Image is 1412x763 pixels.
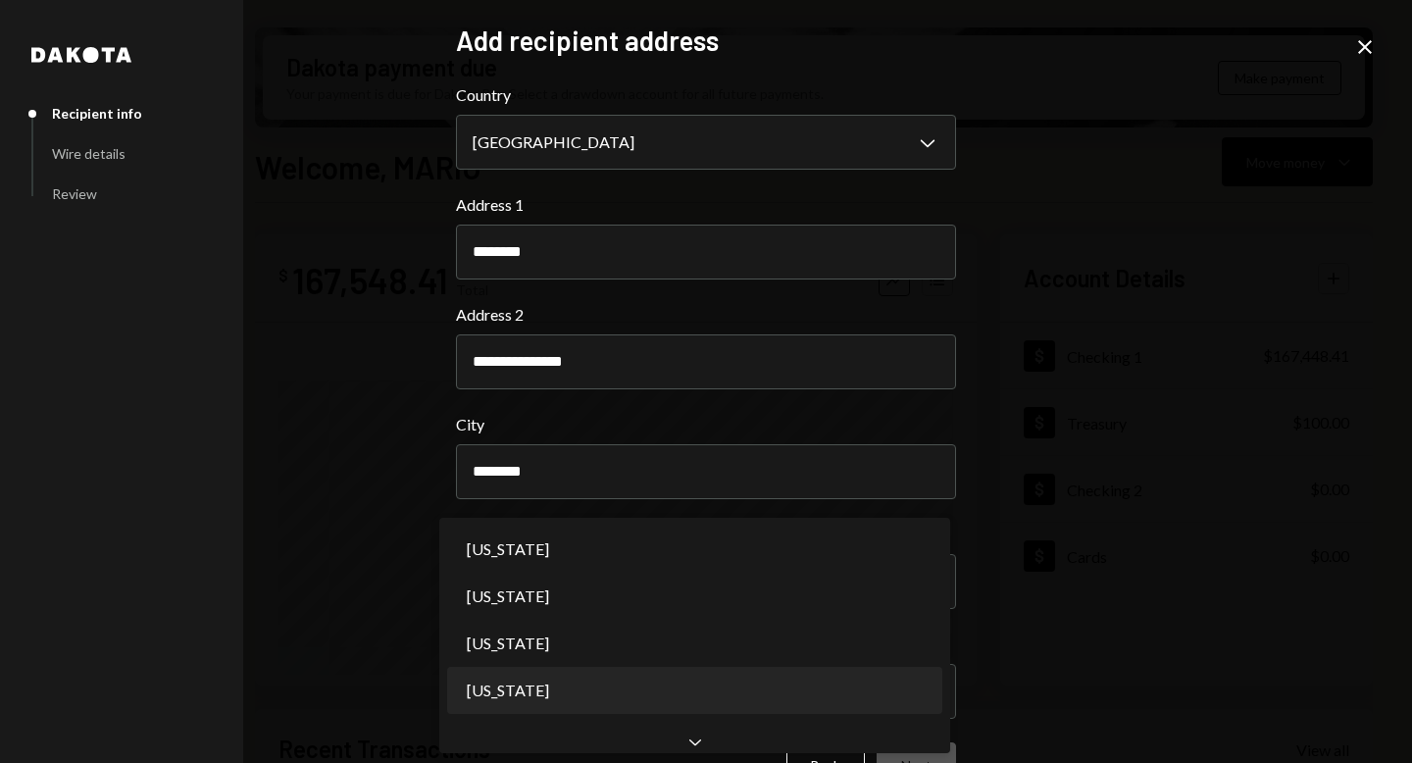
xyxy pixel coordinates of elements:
div: Review [52,185,97,202]
div: Wire details [52,145,126,162]
span: [US_STATE] [467,679,549,702]
span: [US_STATE] [467,537,549,561]
label: Country [456,83,956,107]
label: City [456,413,956,436]
span: [US_STATE] [467,632,549,655]
button: Country [456,115,956,170]
h2: Add recipient address [456,22,956,60]
span: [US_STATE] [467,726,549,749]
label: Address 1 [456,193,956,217]
label: Address 2 [456,303,956,327]
span: [US_STATE] [467,585,549,608]
div: Recipient info [52,105,142,122]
